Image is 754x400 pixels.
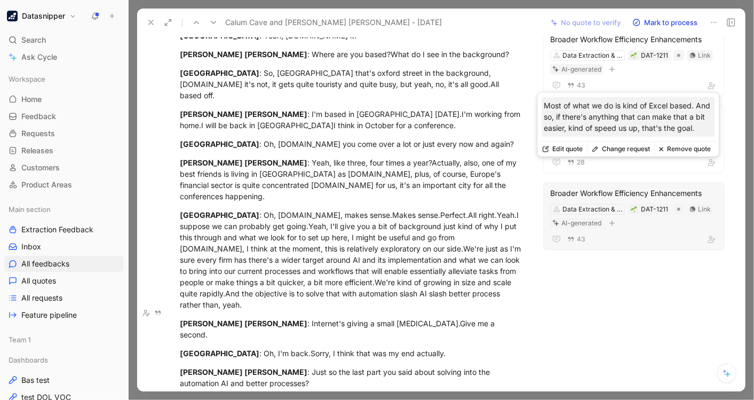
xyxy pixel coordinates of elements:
button: Change request [587,142,654,156]
a: All feedbacks [4,256,124,272]
div: Dashboards [4,352,124,368]
span: Dashboards [9,355,48,365]
button: 🌱 [630,52,638,59]
div: DAT-1211 [641,50,668,61]
a: All quotes [4,273,124,289]
mark: [GEOGRAPHIC_DATA] [180,139,259,148]
div: Team 1 [4,332,124,348]
span: 43 [577,236,585,242]
div: Team 1 [4,332,124,351]
span: Ask Cycle [21,51,57,64]
span: Releases [21,145,53,156]
a: All requests [4,290,124,306]
div: : Where are you based?What do I see in the background? [180,49,523,60]
a: Inbox [4,239,124,255]
span: Product Areas [21,179,72,190]
span: Requests [21,128,55,139]
div: Main section [4,201,124,217]
span: Extraction Feedback [21,224,93,235]
span: Main section [9,204,51,215]
span: Workspace [9,74,45,84]
div: : Internet's giving a small [MEDICAL_DATA].Give me a second. [180,318,523,340]
button: No quote to verify [546,15,625,30]
a: Ask Cycle [4,49,124,65]
span: Calum Cave and [PERSON_NAME] [PERSON_NAME] - [DATE] [225,16,442,29]
div: Broader Workflow Efficiency Enhancements [550,187,718,200]
span: Inbox [21,241,41,252]
a: Extraction Feedback [4,222,124,238]
div: DAT-1211 [641,204,668,215]
span: Home [21,94,42,105]
span: All quotes [21,276,56,286]
span: Team 1 [9,334,31,345]
mark: [PERSON_NAME] [PERSON_NAME] [180,50,307,59]
span: Customers [21,162,60,173]
div: Main sectionExtraction FeedbackInboxAll feedbacksAll quotesAll requestsFeature pipeline [4,201,124,323]
img: 🌱 [631,206,637,213]
a: Releases [4,143,124,159]
div: Link [698,50,711,61]
div: : Oh, I'm back.Sorry, I think that was my end actually. [180,348,523,359]
a: Requests [4,126,124,142]
div: : So, [GEOGRAPHIC_DATA] that's oxford street in the background, [DOMAIN_NAME] it's not, it gets q... [180,67,523,101]
a: Feedback [4,108,124,124]
img: Datasnipper [7,11,18,21]
div: Search [4,32,124,48]
div: : I'm based in [GEOGRAPHIC_DATA] [DATE].I'm working from home.I will be back in [GEOGRAPHIC_DATA]... [180,108,523,131]
div: Data Extraction & Snipping [562,204,622,215]
span: All requests [21,293,62,303]
mark: [PERSON_NAME] [PERSON_NAME] [180,367,307,377]
button: 43 [565,233,588,245]
a: Bas test [4,372,124,388]
p: Most of what we do is kind of Excel based. And so, if there's anything that can make that a bit e... [544,100,712,134]
a: Feature pipeline [4,307,124,323]
mark: [GEOGRAPHIC_DATA] [180,68,259,77]
div: AI-generated [561,218,601,229]
img: 🌱 [631,52,637,59]
div: : Yeah, like three, four times a year?Actually, also, one of my best friends is living in [GEOGRA... [180,157,523,202]
a: Product Areas [4,177,124,193]
span: Feature pipeline [21,310,77,320]
span: 43 [577,82,585,89]
mark: [PERSON_NAME] [PERSON_NAME] [180,109,307,119]
div: AI-generated [561,64,601,75]
button: Mark to process [628,15,702,30]
span: All feedbacks [21,258,69,269]
mark: [GEOGRAPHIC_DATA] [180,349,259,358]
div: Data Extraction & Snipping [562,50,622,61]
span: 28 [577,159,585,166]
div: Workspace [4,71,124,87]
button: 🌱 [630,206,638,213]
button: 43 [565,80,588,91]
a: Home [4,91,124,107]
div: Link [698,204,711,215]
div: : Oh, [DOMAIN_NAME], makes sense.Makes sense.Perfect.All right.Yeah.I suppose we can probably get... [180,209,523,310]
span: Search [21,34,46,46]
button: 28 [565,156,587,168]
mark: [PERSON_NAME] [PERSON_NAME] [180,158,307,167]
span: Bas test [21,375,50,386]
button: Edit quote [537,142,587,156]
mark: [GEOGRAPHIC_DATA] [180,31,259,40]
button: DatasnipperDatasnipper [4,9,79,23]
div: : Just so the last part you said about solving into the automation AI and better processes? [180,366,523,389]
mark: [GEOGRAPHIC_DATA] [180,210,259,219]
span: Feedback [21,111,56,122]
a: Customers [4,160,124,176]
mark: [PERSON_NAME] [PERSON_NAME] [180,319,307,328]
h1: Datasnipper [22,11,65,21]
button: Remove quote [654,142,715,156]
div: Broader Workflow Efficiency Enhancements [550,33,718,46]
div: : Oh, [DOMAIN_NAME] you come over a lot or just every now and again? [180,138,523,150]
